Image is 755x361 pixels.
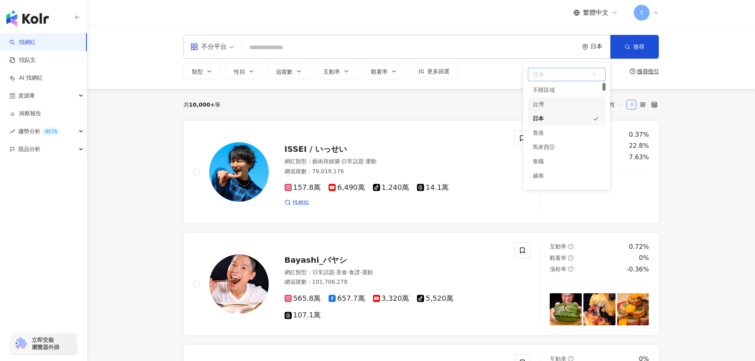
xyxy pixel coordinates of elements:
[42,128,60,136] div: BETA
[285,183,321,192] span: 157.8萬
[312,158,340,164] span: 藝術與娛樂
[617,293,649,325] img: post-image
[334,269,336,275] span: ·
[10,56,36,64] a: 找貼文
[32,336,59,351] span: 立即安裝 瀏覽器外掛
[629,141,649,150] div: 22.8%
[373,183,409,192] span: 1,240萬
[336,269,347,275] span: 美食
[528,154,606,168] div: 泰國
[183,233,659,335] a: KOL AvatarBayashi_バヤシ網紅類型：日常話題·美食·食譜·運動總追蹤數：101,706,278565.8萬657.7萬3,320萬5,520萬107.1萬互動率question-...
[533,154,544,168] div: 泰國
[533,111,544,126] div: 日本
[630,69,635,74] span: question-circle
[10,74,43,82] a: AI 找網紅
[610,35,659,59] button: 搜尋
[639,254,649,262] div: 0%
[285,168,505,176] div: 總追蹤數 ： 79,019,176
[285,278,505,286] div: 總追蹤數 ： 101,706,278
[323,69,340,75] span: 互動率
[362,269,373,275] span: 運動
[417,294,453,303] span: 5,520萬
[18,122,60,140] span: 趨勢分析
[10,333,77,354] a: chrome extension立即安裝 瀏覽器外掛
[342,158,364,164] span: 日常話題
[285,311,321,319] span: 107.1萬
[550,243,566,250] span: 互動率
[528,126,606,140] div: 香港
[285,269,505,277] div: 網紅類型 ：
[568,266,573,272] span: question-circle
[550,181,582,213] img: post-image
[533,126,544,140] div: 香港
[312,269,334,275] span: 日常話題
[550,255,566,261] span: 觀看率
[10,38,36,46] a: search找網紅
[427,68,449,74] span: 更多篩選
[583,293,615,325] img: post-image
[292,199,309,207] span: 找相似
[349,269,360,275] span: 食譜
[365,158,377,164] span: 運動
[329,183,365,192] span: 6,490萬
[582,44,588,50] span: environment
[629,153,649,162] div: 7.63%
[583,181,615,213] img: post-image
[190,43,198,51] span: appstore
[183,101,221,108] div: 共 筆
[598,98,622,111] span: 關聯性
[637,68,659,74] div: 搜尋指引
[568,244,573,249] span: question-circle
[285,294,321,303] span: 565.8萬
[533,83,555,97] div: 不限區域
[627,265,649,274] div: -0.36%
[617,181,649,213] img: post-image
[234,69,245,75] span: 性別
[285,199,309,207] a: 找相似
[633,44,644,50] span: 搜尋
[410,63,458,79] button: 更多篩選
[528,68,605,81] span: 日本
[226,63,263,79] button: 性別
[285,158,505,166] div: 網紅類型 ：
[583,8,608,17] span: 繁體中文
[209,254,269,314] img: KOL Avatar
[568,255,573,261] span: question-circle
[371,69,388,75] span: 觀看率
[550,266,566,272] span: 漲粉率
[640,8,643,17] span: T
[183,63,221,79] button: 類型
[10,129,15,134] span: rise
[528,83,606,97] div: 不限區域
[268,63,310,79] button: 追蹤數
[533,97,544,111] div: 台灣
[533,168,544,183] div: 越南
[528,168,606,183] div: 越南
[189,101,215,108] span: 10,000+
[363,63,405,79] button: 觀看率
[629,130,649,139] div: 0.37%
[533,140,555,154] div: 馬來西亞
[373,294,409,303] span: 3,320萬
[528,111,606,126] div: 日本
[192,69,203,75] span: 類型
[315,63,358,79] button: 互動率
[550,293,582,325] img: post-image
[285,144,347,154] span: ISSEI / いっせい
[629,243,649,251] div: 0.72%
[209,142,269,202] img: KOL Avatar
[6,10,49,26] img: logo
[360,269,361,275] span: ·
[329,294,365,303] span: 657.7萬
[18,87,35,105] span: 資源庫
[10,110,41,118] a: 洞察報告
[183,120,659,223] a: KOL AvatarISSEI / いっせい網紅類型：藝術與娛樂·日常話題·運動總追蹤數：79,019,176157.8萬6,490萬1,240萬14.1萬找相似互動率question-circ...
[417,183,449,192] span: 14.1萬
[528,140,606,154] div: 馬來西亞
[18,140,40,158] span: 競品分析
[340,158,342,164] span: ·
[364,158,365,164] span: ·
[591,43,610,50] div: 日本
[276,69,292,75] span: 追蹤數
[528,97,606,111] div: 台灣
